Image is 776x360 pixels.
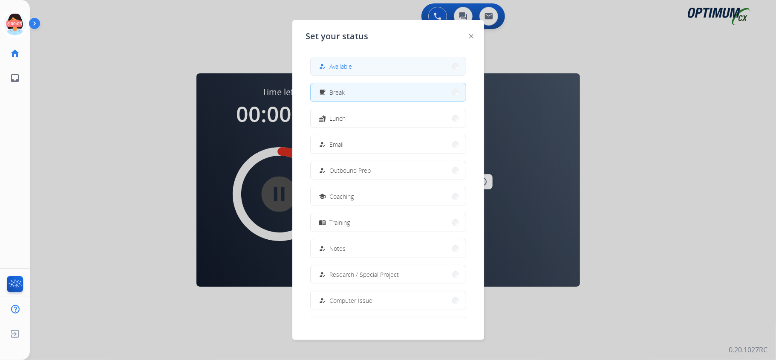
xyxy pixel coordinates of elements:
[319,193,326,200] mat-icon: school
[330,88,345,97] span: Break
[311,57,466,75] button: Available
[311,83,466,102] button: Break
[311,239,466,258] button: Notes
[729,345,767,355] p: 0.20.1027RC
[319,219,326,226] mat-icon: menu_book
[10,48,20,58] mat-icon: home
[330,166,371,175] span: Outbound Prep
[319,115,326,122] mat-icon: fastfood
[330,114,346,123] span: Lunch
[306,30,369,42] span: Set your status
[319,167,326,174] mat-icon: how_to_reg
[330,296,373,305] span: Computer Issue
[319,89,326,96] mat-icon: free_breakfast
[311,187,466,206] button: Coaching
[330,244,346,253] span: Notes
[330,270,399,279] span: Research / Special Project
[319,297,326,304] mat-icon: how_to_reg
[311,291,466,310] button: Computer Issue
[330,62,352,71] span: Available
[10,73,20,83] mat-icon: inbox
[311,135,466,154] button: Email
[330,140,344,149] span: Email
[311,317,466,336] button: Internet Issue
[311,265,466,284] button: Research / Special Project
[319,245,326,252] mat-icon: how_to_reg
[330,218,350,227] span: Training
[319,141,326,148] mat-icon: how_to_reg
[330,192,354,201] span: Coaching
[319,271,326,278] mat-icon: how_to_reg
[311,161,466,180] button: Outbound Prep
[319,63,326,70] mat-icon: how_to_reg
[311,109,466,128] button: Lunch
[311,213,466,232] button: Training
[469,34,473,38] img: close-button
